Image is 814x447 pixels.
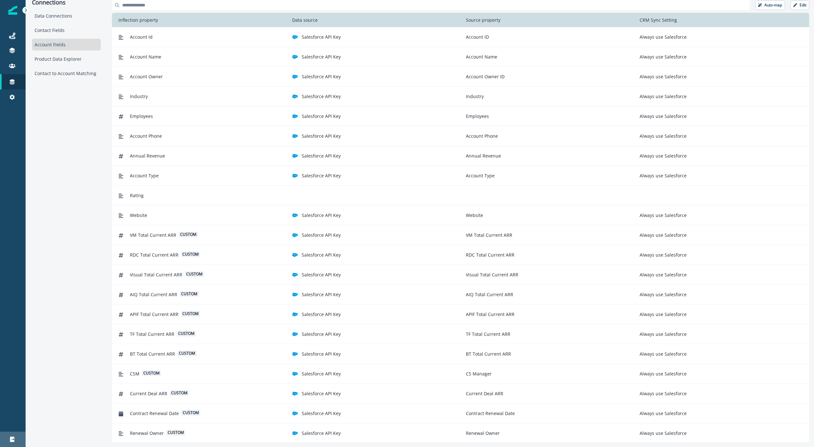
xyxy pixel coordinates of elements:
[302,291,341,298] p: Salesforce API Key
[292,331,298,337] img: salesforce
[32,39,101,50] div: Account Fields
[463,133,498,139] p: Account Phone
[130,34,153,40] span: Account Id
[302,232,341,238] p: Salesforce API Key
[463,271,518,278] p: Visual Total Current ARR
[130,370,140,377] span: CSM
[764,3,782,7] p: Auto-map
[463,430,500,436] p: Renewal Owner
[463,390,503,397] p: Current Deal ARR
[292,34,298,40] img: salesforce
[130,172,159,179] span: Account Type
[32,53,101,65] div: Product Data Explorer
[292,312,298,317] img: salesforce
[302,311,341,318] p: Salesforce API Key
[302,172,341,179] p: Salesforce API Key
[170,390,189,396] span: custom
[302,93,341,100] p: Salesforce API Key
[302,53,341,60] p: Salesforce API Key
[292,133,298,139] img: salesforce
[130,133,162,139] span: Account Phone
[177,331,196,336] span: custom
[463,410,515,417] p: Contract Renewal Date
[130,251,179,258] span: RDC Total Current ARR
[463,113,489,119] p: Employees
[130,331,174,337] span: TF Total Current ARR
[302,331,341,337] p: Salesforce API Key
[130,93,148,100] span: Industry
[637,430,687,436] p: Always use Salesforce
[130,232,176,238] span: VM Total Current ARR
[292,153,298,159] img: salesforce
[116,17,161,23] p: Inflection property
[637,311,687,318] p: Always use Salesforce
[130,192,144,199] span: Rating
[302,113,341,119] p: Salesforce API Key
[463,232,512,238] p: VM Total Current ARR
[130,113,153,119] span: Employees
[463,73,505,80] p: Account Owner ID
[637,93,687,100] p: Always use Salesforce
[292,430,298,436] img: salesforce
[292,411,298,416] img: salesforce
[637,73,687,80] p: Always use Salesforce
[292,232,298,238] img: salesforce
[302,370,341,377] p: Salesforce API Key
[292,391,298,397] img: salesforce
[292,54,298,60] img: salesforce
[463,311,515,318] p: APIF Total Current ARR
[32,24,101,36] div: Contact Fields
[181,251,200,257] span: custom
[302,430,341,436] p: Salesforce API Key
[463,172,495,179] p: Account Type
[463,351,511,357] p: BT Total Current ARR
[637,232,687,238] p: Always use Salesforce
[463,370,492,377] p: CS Manager
[302,133,341,139] p: Salesforce API Key
[130,311,179,318] span: APIF Total Current ARR
[292,252,298,258] img: salesforce
[637,172,687,179] p: Always use Salesforce
[463,53,497,60] p: Account Name
[463,152,501,159] p: Annual Revenue
[292,173,298,179] img: salesforce
[130,390,167,397] span: Current Deal ARR
[292,113,298,119] img: salesforce
[292,94,298,99] img: salesforce
[130,410,179,417] span: Contract Renewal Date
[292,212,298,218] img: salesforce
[637,370,687,377] p: Always use Salesforce
[32,67,101,79] div: Contact to Account Matching
[302,152,341,159] p: Salesforce API Key
[180,291,199,297] span: custom
[302,390,341,397] p: Salesforce API Key
[302,251,341,258] p: Salesforce API Key
[185,271,204,277] span: custom
[178,351,196,356] span: custom
[463,291,513,298] p: AIQ Total Current ARR
[292,371,298,377] img: salesforce
[463,251,515,258] p: RDC Total Current ARR
[637,53,687,60] p: Always use Salesforce
[130,271,182,278] span: Visual Total Current ARR
[463,212,483,219] p: Website
[181,410,200,416] span: custom
[463,34,489,40] p: Account ID
[142,370,161,376] span: custom
[637,133,687,139] p: Always use Salesforce
[32,10,101,22] div: Data Connections
[130,351,175,357] span: BT Total Current ARR
[290,17,320,23] p: Data source
[130,212,147,219] span: Website
[790,0,809,10] button: Edit
[130,291,177,298] span: AIQ Total Current ARR
[755,0,785,10] button: Auto-map
[292,351,298,357] img: salesforce
[463,17,503,23] p: Source property
[302,34,341,40] p: Salesforce API Key
[292,74,298,80] img: salesforce
[637,331,687,337] p: Always use Salesforce
[8,6,17,15] img: Inflection
[130,53,161,60] span: Account Name
[130,152,165,159] span: Annual Revenue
